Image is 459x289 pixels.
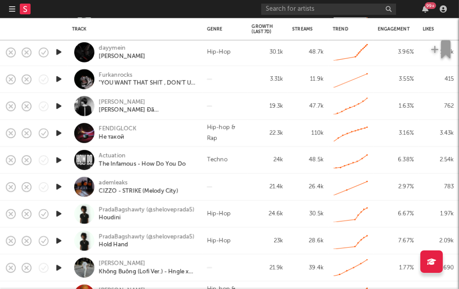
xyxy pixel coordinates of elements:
a: [PERSON_NAME][PERSON_NAME] Đã [PERSON_NAME] Cách Yêu Em ([PERSON_NAME].) - [PERSON_NAME] [PERSON_... [99,98,196,114]
a: ActuationThe Infamous - How Do You Do [99,152,186,168]
div: 762 [423,101,454,111]
div: Hip-Hop [207,208,231,219]
div: Hip-hop & Rap [207,122,243,144]
a: PradaBagshawty (@sheloveprada5) [99,232,194,241]
div: 415 [423,74,454,84]
div: Techno [207,154,227,165]
div: 3.43k [423,127,454,138]
div: "YOU WANT THAT SHIT , DON'T U ?!" X TREN TWINS X LEXX LITTLE X GUNSHOTS X SUPA FREAK LOVE SLOWED [99,79,196,87]
div: ademleaks [99,179,178,187]
div: 99 + [425,2,436,9]
input: Search for artists [261,4,396,15]
div: 30.1k [252,47,283,57]
div: 1.97k [423,208,454,219]
a: [PERSON_NAME] [99,52,145,60]
div: 28.6k [292,235,324,246]
a: FENDIGLOCK [99,125,136,133]
a: Houdini [99,214,120,222]
div: 2.09k [423,235,454,246]
div: 3.16 % [378,127,414,138]
div: 7.67 % [378,235,414,246]
div: 30.5k [292,208,324,219]
button: 99+ [422,5,428,13]
div: 3.96 % [378,47,414,57]
div: Track [72,26,193,32]
a: [PERSON_NAME]Không Buông (Lofi Ver.) - Hngle x Ari [99,259,196,276]
a: PradaBagshawty (@sheloveprada5) [99,206,194,214]
div: 11.9k [292,74,324,84]
div: The Infamous - How Do You Do [99,160,186,168]
div: Trend [333,26,364,32]
div: 1.77 % [378,262,414,273]
div: 21.9k [252,262,283,273]
div: 39.4k [292,262,324,273]
div: 3.31k [252,74,283,84]
div: 110k [292,127,324,138]
div: Actuation [99,152,186,160]
div: 6.67 % [378,208,414,219]
div: 47.7k [292,101,324,111]
div: [PERSON_NAME] [99,98,196,106]
div: 1.78k [423,47,454,57]
div: 26.4k [292,181,324,192]
div: Furkanrocks [99,71,196,79]
div: 6.38 % [378,154,414,165]
div: [PERSON_NAME] [99,259,196,267]
div: Streams [292,26,313,32]
div: 690 [423,262,454,273]
div: Growth (last 7d) [252,24,273,35]
div: 22.3k [252,127,283,138]
div: 23k [252,235,283,246]
div: 19.3k [252,101,283,111]
div: Hip-Hop [207,235,231,246]
div: 24k [252,154,283,165]
div: 48.5k [292,154,324,165]
a: dayymein [99,44,125,52]
div: 21.4k [252,181,283,192]
div: Không Buông (Lofi Ver.) - Hngle x Ari [99,267,196,276]
a: Не такой [99,133,124,141]
div: [PERSON_NAME] Đã [PERSON_NAME] Cách Yêu Em ([PERSON_NAME].) - [PERSON_NAME] [PERSON_NAME] [99,106,196,114]
div: 783 [423,181,454,192]
div: Engagement [378,26,410,32]
div: 3.55 % [378,74,414,84]
div: 24.6k [252,208,283,219]
a: ademleaksCIZZO - STRIKE (Melody City) [99,179,178,195]
div: Genre [207,26,229,32]
div: 1.63 % [378,101,414,111]
a: Hold Hand [99,241,128,249]
div: 48.7k [292,47,324,57]
div: CIZZO - STRIKE (Melody City) [99,187,178,195]
div: 2.54k [423,154,454,165]
div: 2.97 % [378,181,414,192]
a: Furkanrocks"YOU WANT THAT SHIT , DON'T U ?!" X TREN TWINS X LEXX LITTLE X GUNSHOTS X SUPA FREAK L... [99,71,196,87]
div: Hip-Hop [207,47,231,57]
div: Likes [423,26,441,32]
